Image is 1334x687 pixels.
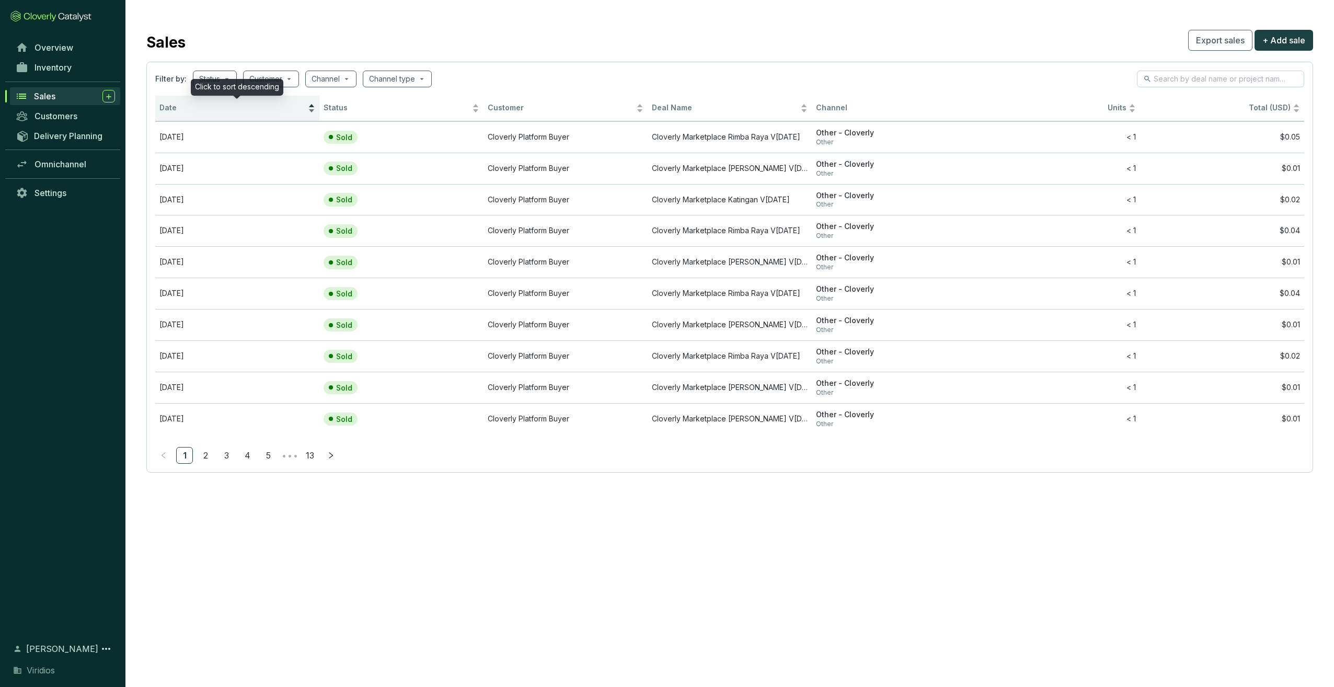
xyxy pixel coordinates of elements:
li: Previous Page [155,447,172,464]
li: Next 5 Pages [281,447,297,464]
p: Sold [336,133,352,142]
span: Other [816,357,972,365]
span: Delivery Planning [34,131,102,141]
th: Customer [484,96,648,121]
span: Customers [34,111,77,121]
td: Cloverly Platform Buyer [484,403,648,434]
span: Settings [34,188,66,198]
td: Cloverly Marketplace Mai Ndombe V2018 Dec 15 [648,309,812,340]
span: Total (USD) [1249,103,1291,112]
td: Dec 16 2023 [155,372,319,403]
span: Filter by: [155,74,187,84]
button: right [323,447,339,464]
th: Channel [812,96,976,121]
a: Delivery Planning [10,127,120,144]
td: < 1 [976,121,1140,153]
td: Cloverly Platform Buyer [484,184,648,215]
span: + Add sale [1262,34,1305,47]
li: 4 [239,447,256,464]
td: Cloverly Platform Buyer [484,278,648,309]
th: Date [155,96,319,121]
span: Units [980,103,1126,113]
a: Omnichannel [10,155,120,173]
span: Other [816,138,972,146]
td: $0.01 [1140,153,1304,184]
td: $0.04 [1140,278,1304,309]
th: Units [976,96,1140,121]
td: Cloverly Marketplace Mai Ndombe V2018 Dec 16 [648,372,812,403]
span: Other - Cloverly [816,128,972,138]
span: Other - Cloverly [816,316,972,326]
a: Sales [10,87,120,105]
span: [PERSON_NAME] [26,643,98,655]
p: Sold [336,320,352,330]
input: Search by deal name or project name... [1154,73,1289,85]
td: Cloverly Marketplace Katingan V2019 Dec 13 [648,184,812,215]
a: Settings [10,184,120,202]
p: Sold [336,383,352,393]
td: Dec 14 2023 [155,215,319,246]
p: Sold [336,289,352,299]
a: 13 [302,448,318,463]
span: Customer [488,103,634,113]
a: Overview [10,39,120,56]
td: Cloverly Marketplace Mai Ndombe V2018 Dec 17 [648,403,812,434]
td: < 1 [976,403,1140,434]
a: 3 [218,448,234,463]
td: Dec 13 2023 [155,184,319,215]
span: Date [159,103,306,113]
span: ••• [281,447,297,464]
td: Cloverly Marketplace Rimba Raya V2018 Dec 15 [648,278,812,309]
span: Other - Cloverly [816,379,972,388]
span: Other [816,263,972,271]
li: 5 [260,447,277,464]
td: Dec 13 2023 [155,121,319,153]
span: Inventory [34,62,72,73]
span: Other [816,294,972,303]
td: Cloverly Marketplace Mai Ndombe V2018 Dec 13 [648,153,812,184]
span: Omnichannel [34,159,86,169]
span: Other [816,200,972,209]
td: Cloverly Platform Buyer [484,372,648,403]
span: Viridios [27,664,55,677]
p: Sold [336,164,352,173]
td: < 1 [976,153,1140,184]
td: Cloverly Platform Buyer [484,153,648,184]
p: Sold [336,352,352,361]
p: Sold [336,195,352,204]
button: left [155,447,172,464]
span: Other - Cloverly [816,159,972,169]
h2: Sales [146,31,186,53]
p: Sold [336,415,352,424]
td: < 1 [976,372,1140,403]
td: $0.05 [1140,121,1304,153]
span: right [327,452,335,459]
td: Cloverly Marketplace Mai Ndombe V2018 Dec 14 [648,246,812,278]
li: 1 [176,447,193,464]
span: Export sales [1196,34,1245,47]
td: Cloverly Platform Buyer [484,121,648,153]
td: $0.01 [1140,372,1304,403]
div: Click to sort descending [191,79,283,96]
span: Other [816,388,972,397]
li: 3 [218,447,235,464]
td: $0.01 [1140,309,1304,340]
td: < 1 [976,340,1140,372]
span: Other - Cloverly [816,191,972,201]
span: Other [816,420,972,428]
td: $0.01 [1140,246,1304,278]
td: Dec 15 2023 [155,309,319,340]
li: 2 [197,447,214,464]
p: Sold [336,258,352,267]
td: < 1 [976,215,1140,246]
td: $0.02 [1140,184,1304,215]
a: Customers [10,107,120,125]
span: Deal Name [652,103,798,113]
span: Sales [34,91,55,101]
span: Other [816,232,972,240]
td: Cloverly Marketplace Rimba Raya V2018 Dec 13 [648,121,812,153]
li: Next Page [323,447,339,464]
span: Other - Cloverly [816,253,972,263]
td: < 1 [976,184,1140,215]
td: Cloverly Marketplace Rimba Raya V2018 Dec 14 [648,215,812,246]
